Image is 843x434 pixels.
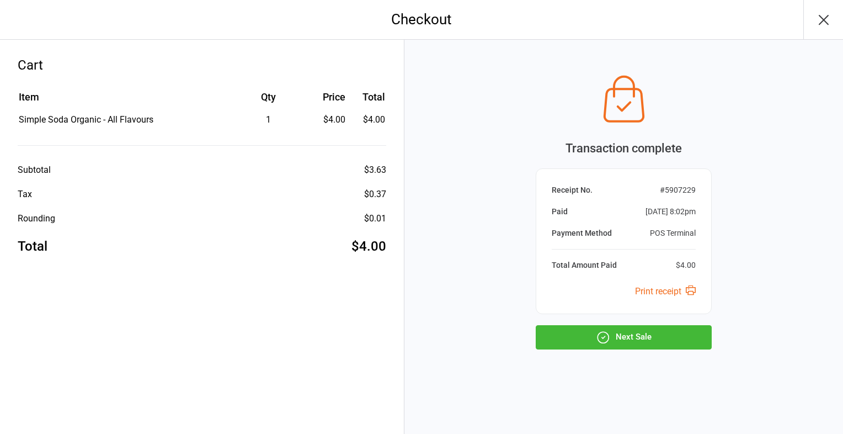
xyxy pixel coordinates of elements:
[364,163,386,177] div: $3.63
[364,188,386,201] div: $0.37
[350,89,385,112] th: Total
[18,55,386,75] div: Cart
[552,184,593,196] div: Receipt No.
[552,206,568,218] div: Paid
[645,206,696,218] div: [DATE] 8:02pm
[552,260,617,271] div: Total Amount Paid
[18,236,47,256] div: Total
[308,89,345,104] div: Price
[19,114,153,125] span: Simple Soda Organic - All Flavours
[660,184,696,196] div: # 5907229
[536,139,712,157] div: Transaction complete
[650,227,696,239] div: POS Terminal
[18,212,55,225] div: Rounding
[230,113,307,126] div: 1
[552,227,612,239] div: Payment Method
[19,89,229,112] th: Item
[18,163,51,177] div: Subtotal
[230,89,307,112] th: Qty
[308,113,345,126] div: $4.00
[536,325,712,350] button: Next Sale
[364,212,386,225] div: $0.01
[351,236,386,256] div: $4.00
[18,188,32,201] div: Tax
[676,260,696,271] div: $4.00
[350,113,385,126] td: $4.00
[635,286,696,297] a: Print receipt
